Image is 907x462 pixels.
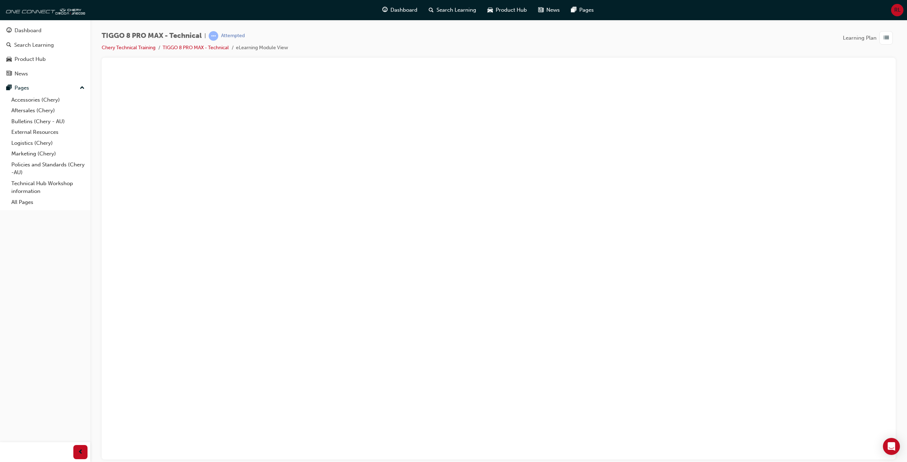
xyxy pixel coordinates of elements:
[3,81,88,95] button: Pages
[3,67,88,80] a: News
[482,3,533,17] a: car-iconProduct Hub
[390,6,417,14] span: Dashboard
[3,39,88,52] a: Search Learning
[102,32,202,40] span: TIGGO 8 PRO MAX - Technical
[423,3,482,17] a: search-iconSearch Learning
[6,71,12,77] span: news-icon
[843,34,877,42] span: Learning Plan
[884,34,889,42] span: list-icon
[894,6,901,14] span: RL
[9,127,88,138] a: External Resources
[15,70,28,78] div: News
[6,85,12,91] span: pages-icon
[163,45,229,51] a: TIGGO 8 PRO MAX - Technical
[15,84,29,92] div: Pages
[221,33,245,39] div: Attempted
[3,23,88,81] button: DashboardSearch LearningProduct HubNews
[78,448,83,457] span: prev-icon
[883,438,900,455] div: Open Intercom Messenger
[204,32,206,40] span: |
[6,56,12,63] span: car-icon
[436,6,476,14] span: Search Learning
[533,3,565,17] a: news-iconNews
[382,6,388,15] span: guage-icon
[9,116,88,127] a: Bulletins (Chery - AU)
[9,159,88,178] a: Policies and Standards (Chery -AU)
[488,6,493,15] span: car-icon
[9,138,88,149] a: Logistics (Chery)
[80,84,85,93] span: up-icon
[377,3,423,17] a: guage-iconDashboard
[3,53,88,66] a: Product Hub
[579,6,594,14] span: Pages
[9,178,88,197] a: Technical Hub Workshop information
[14,41,54,49] div: Search Learning
[496,6,527,14] span: Product Hub
[9,197,88,208] a: All Pages
[429,6,434,15] span: search-icon
[565,3,599,17] a: pages-iconPages
[15,55,46,63] div: Product Hub
[6,42,11,49] span: search-icon
[9,105,88,116] a: Aftersales (Chery)
[571,6,576,15] span: pages-icon
[4,3,85,17] img: oneconnect
[546,6,560,14] span: News
[102,45,156,51] a: Chery Technical Training
[891,4,903,16] button: RL
[209,31,218,41] span: learningRecordVerb_ATTEMPT-icon
[538,6,543,15] span: news-icon
[6,28,12,34] span: guage-icon
[236,44,288,52] li: eLearning Module View
[3,24,88,37] a: Dashboard
[9,148,88,159] a: Marketing (Chery)
[9,95,88,105] a: Accessories (Chery)
[843,31,896,45] button: Learning Plan
[15,27,41,35] div: Dashboard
